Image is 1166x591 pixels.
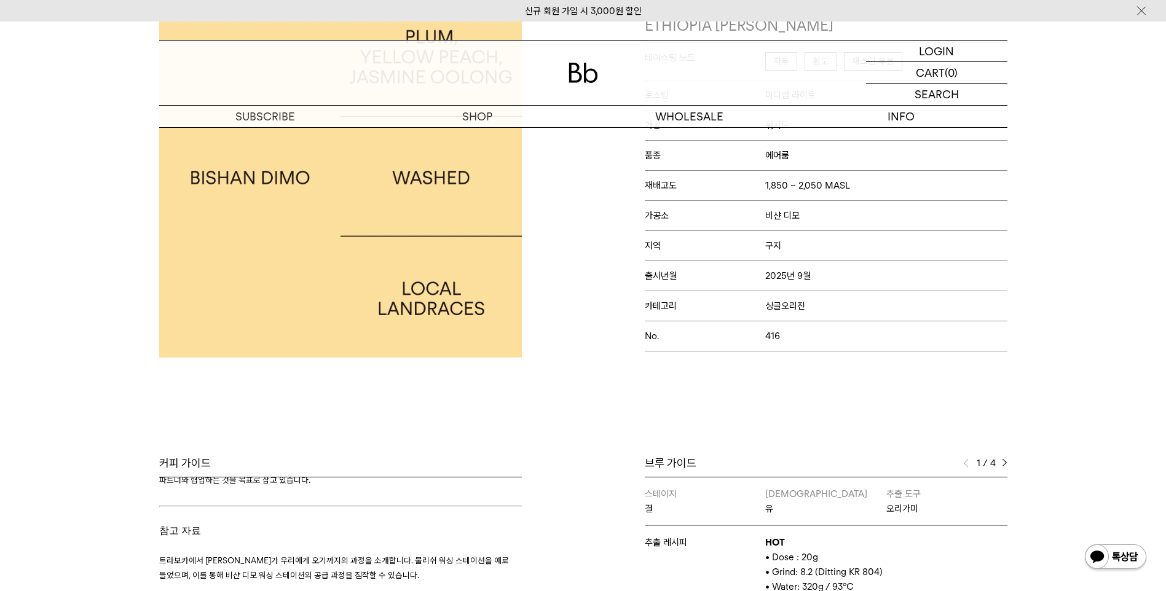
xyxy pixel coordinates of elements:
[983,456,988,471] span: /
[765,552,818,563] span: • Dose : 20g
[645,456,1007,471] div: 브루 가이드
[645,488,677,499] span: 스테이지
[583,106,795,127] p: WHOLESALE
[919,41,954,61] p: LOGIN
[795,106,1007,127] p: INFO
[765,270,811,281] span: 2025년 9월
[765,180,850,191] span: 1,850 ~ 2,050 MASL
[975,456,980,471] span: 1
[916,62,945,83] p: CART
[945,62,958,83] p: (0)
[915,84,959,105] p: SEARCH
[765,566,883,577] span: • Grind: 8.2 (Ditting KR 804)
[645,501,766,516] p: 결
[765,488,867,499] span: [DEMOGRAPHIC_DATA]
[159,456,522,471] div: 커피 가이드
[159,525,201,536] span: 참고 자료
[159,555,509,580] span: 트라보카에서 [PERSON_NAME]가 우리에게 오기까지의 과정을 소개합니다. 물리쉬 워싱 스테이션을 예로 들었으며, 이를 통해 비샨 디모 워싱 스테이션의 공급 과정을 짐작할...
[645,180,766,191] span: 재배고도
[886,501,1007,516] p: 오리가미
[866,41,1007,62] a: LOGIN
[765,240,781,251] span: 구지
[159,106,371,127] a: SUBSCRIBE
[886,488,921,499] span: 추출 도구
[645,300,766,311] span: 카테고리
[645,535,766,550] p: 추출 레시피
[645,210,766,221] span: 가공소
[645,270,766,281] span: 출시년월
[645,240,766,251] span: 지역
[1084,543,1148,573] img: 카카오톡 채널 1:1 채팅 버튼
[765,150,789,161] span: 에어룸
[765,537,785,548] b: HOT
[990,456,996,471] span: 4
[866,62,1007,84] a: CART (0)
[765,210,800,221] span: 비샨 디모
[569,63,598,83] img: 로고
[765,331,780,342] span: 416
[525,6,642,17] a: 신규 회원 가입 시 3,000원 할인
[371,106,583,127] a: SHOP
[645,150,766,161] span: 품종
[765,501,886,516] p: 유
[765,300,805,311] span: 싱글오리진
[645,331,766,342] span: No.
